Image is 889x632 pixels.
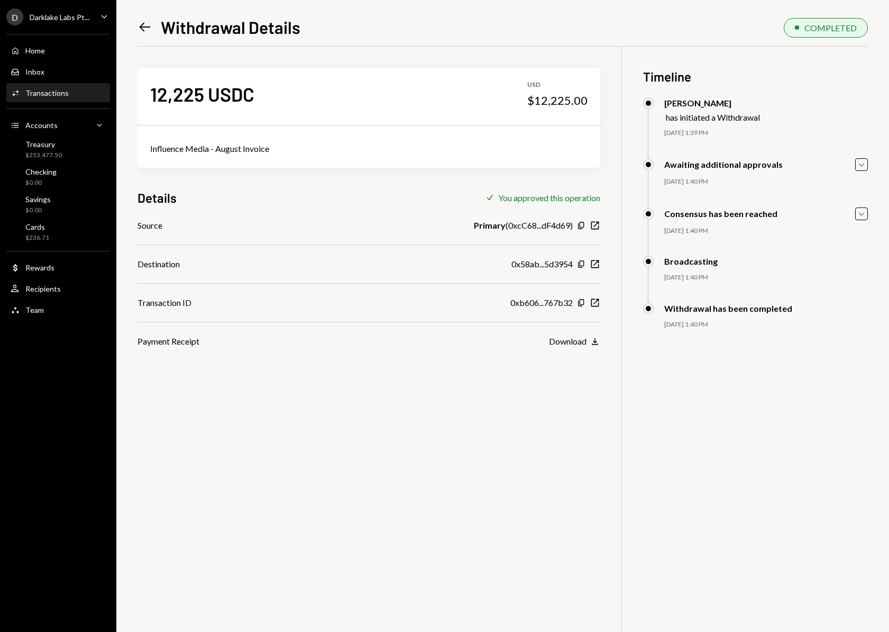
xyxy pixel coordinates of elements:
div: Awaiting additional approvals [664,159,783,169]
h3: Timeline [643,68,868,85]
div: Accounts [25,121,58,130]
div: [DATE] 1:40 PM [664,320,868,329]
a: Accounts [6,115,110,134]
div: Payment Receipt [138,335,199,348]
div: Destination [138,258,180,270]
div: Rewards [25,263,54,272]
div: Consensus has been reached [664,209,777,219]
a: Cards$236.71 [6,219,110,245]
div: Savings [25,195,51,204]
div: [PERSON_NAME] [664,98,760,108]
div: Inbox [25,67,44,76]
div: $12,225.00 [527,93,588,108]
div: $0.00 [25,206,51,215]
b: Primary [474,219,506,232]
div: Broadcasting [664,256,718,266]
a: Rewards [6,258,110,277]
div: Source [138,219,162,232]
div: 0xb606...767b32 [510,296,573,309]
div: [DATE] 1:40 PM [664,177,868,186]
div: Cards [25,222,49,231]
div: Checking [25,167,57,176]
div: Treasury [25,140,62,149]
a: Checking$0.00 [6,164,110,189]
div: 12,225 USDC [150,82,254,106]
a: Recipients [6,279,110,298]
div: [DATE] 1:39 PM [664,129,868,138]
h3: Details [138,189,177,206]
div: Withdrawal has been completed [664,303,792,313]
button: Download [549,336,600,348]
div: ( 0xcC68...dF4d69 ) [474,219,573,232]
div: 0x58ab...5d3954 [511,258,573,270]
div: has initiated a Withdrawal [666,112,760,122]
a: Savings$0.00 [6,192,110,217]
div: $236.71 [25,233,49,242]
div: You approved this operation [498,193,600,203]
div: Darklake Labs Pt... [30,13,89,22]
a: Home [6,41,110,60]
div: D [6,8,23,25]
div: Recipients [25,284,61,293]
div: USD [527,80,588,89]
div: [DATE] 1:40 PM [664,273,868,282]
h1: Withdrawal Details [161,16,300,38]
div: Download [549,336,586,346]
div: Transaction ID [138,296,191,309]
a: Team [6,300,110,319]
div: $0.00 [25,178,57,187]
a: Inbox [6,62,110,81]
div: $253,477.50 [25,151,62,160]
div: Transactions [25,88,69,97]
div: Influence Media - August Invoice [150,142,588,155]
div: [DATE] 1:40 PM [664,227,868,236]
a: Transactions [6,83,110,102]
a: Treasury$253,477.50 [6,137,110,162]
div: Home [25,46,45,55]
div: COMPLETED [804,23,857,33]
div: Team [25,305,44,314]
